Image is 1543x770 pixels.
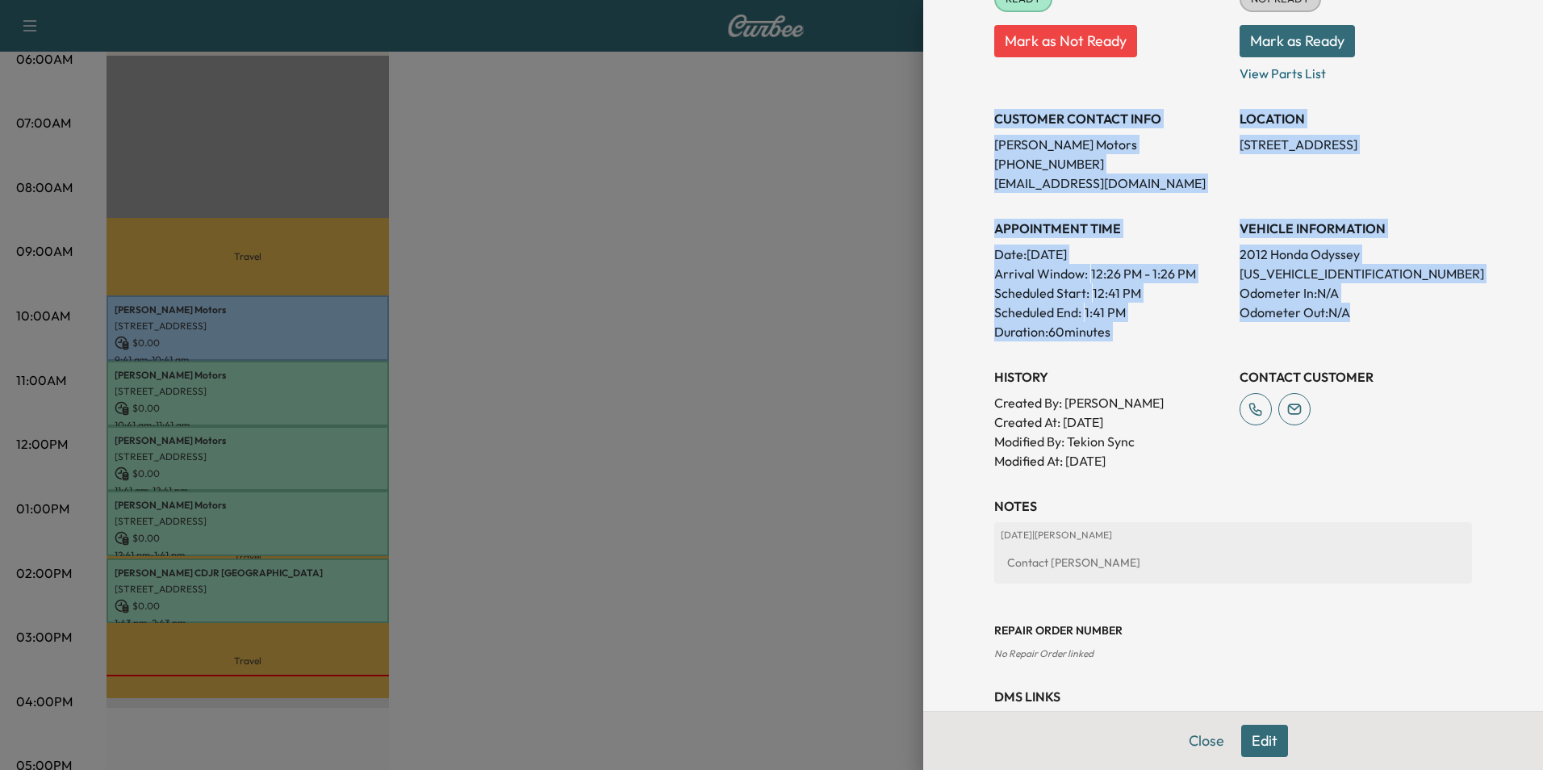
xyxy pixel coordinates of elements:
p: Date: [DATE] [994,245,1227,264]
h3: Repair Order number [994,622,1472,638]
p: 1:41 PM [1085,303,1126,322]
p: [STREET_ADDRESS] [1240,135,1472,154]
h3: LOCATION [1240,109,1472,128]
p: Modified By : Tekion Sync [994,432,1227,451]
p: [EMAIL_ADDRESS][DOMAIN_NAME] [994,174,1227,193]
p: Odometer In: N/A [1240,283,1472,303]
div: Contact [PERSON_NAME] [1001,548,1466,577]
h3: History [994,367,1227,387]
p: [US_VEHICLE_IDENTIFICATION_NUMBER] [1240,264,1472,283]
h3: DMS Links [994,687,1472,706]
p: Created At : [DATE] [994,412,1227,432]
p: [DATE] | [PERSON_NAME] [1001,529,1466,542]
button: Mark as Ready [1240,25,1355,57]
p: Scheduled End: [994,303,1081,322]
p: 12:41 PM [1093,283,1141,303]
span: 12:26 PM - 1:26 PM [1091,264,1196,283]
h3: APPOINTMENT TIME [994,219,1227,238]
h3: CONTACT CUSTOMER [1240,367,1472,387]
p: 2012 Honda Odyssey [1240,245,1472,264]
button: Edit [1241,725,1288,757]
p: [PERSON_NAME] Motors [994,135,1227,154]
span: No Repair Order linked [994,647,1093,659]
h3: VEHICLE INFORMATION [1240,219,1472,238]
p: Arrival Window: [994,264,1227,283]
button: Mark as Not Ready [994,25,1137,57]
p: Modified At : [DATE] [994,451,1227,471]
p: Duration: 60 minutes [994,322,1227,341]
p: [PHONE_NUMBER] [994,154,1227,174]
p: Created By : [PERSON_NAME] [994,393,1227,412]
button: Close [1178,725,1235,757]
h3: NOTES [994,496,1472,516]
h3: CUSTOMER CONTACT INFO [994,109,1227,128]
p: View Parts List [1240,57,1472,83]
p: Odometer Out: N/A [1240,303,1472,322]
p: Scheduled Start: [994,283,1089,303]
